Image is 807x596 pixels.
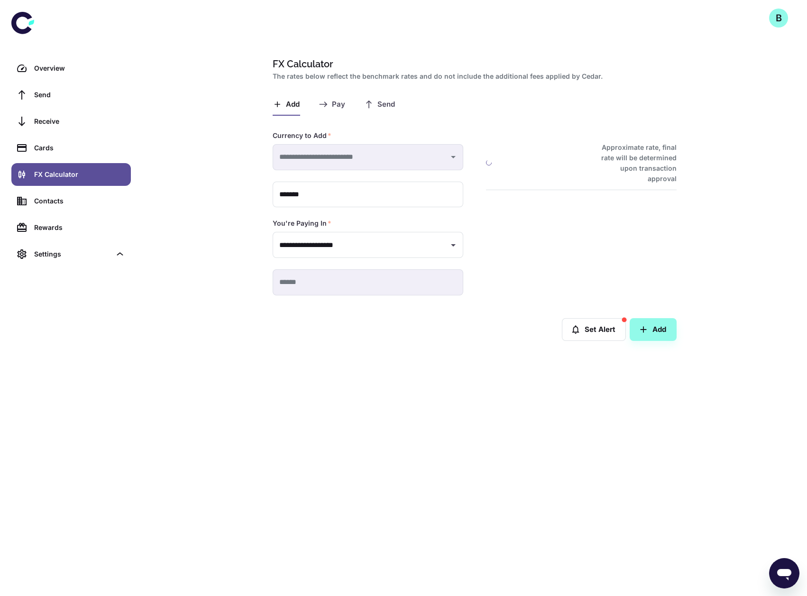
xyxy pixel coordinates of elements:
iframe: Button to launch messaging window [769,558,799,588]
div: Rewards [34,222,125,233]
div: Overview [34,63,125,73]
a: FX Calculator [11,163,131,186]
button: Open [447,238,460,252]
label: Currency to Add [273,131,331,140]
div: Settings [34,249,111,259]
div: Contacts [34,196,125,206]
button: Add [630,318,677,341]
div: FX Calculator [34,169,125,180]
div: Send [34,90,125,100]
h1: FX Calculator [273,57,673,71]
span: Add [286,100,300,109]
h2: The rates below reflect the benchmark rates and do not include the additional fees applied by Cedar. [273,71,673,82]
span: Pay [332,100,345,109]
div: Cards [34,143,125,153]
button: B [769,9,788,28]
a: Contacts [11,190,131,212]
a: Send [11,83,131,106]
a: Cards [11,137,131,159]
div: Settings [11,243,131,266]
h6: Approximate rate, final rate will be determined upon transaction approval [591,142,677,184]
a: Rewards [11,216,131,239]
a: Overview [11,57,131,80]
span: Send [377,100,395,109]
a: Receive [11,110,131,133]
div: Receive [34,116,125,127]
label: You're Paying In [273,219,331,228]
button: Set Alert [562,318,626,341]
